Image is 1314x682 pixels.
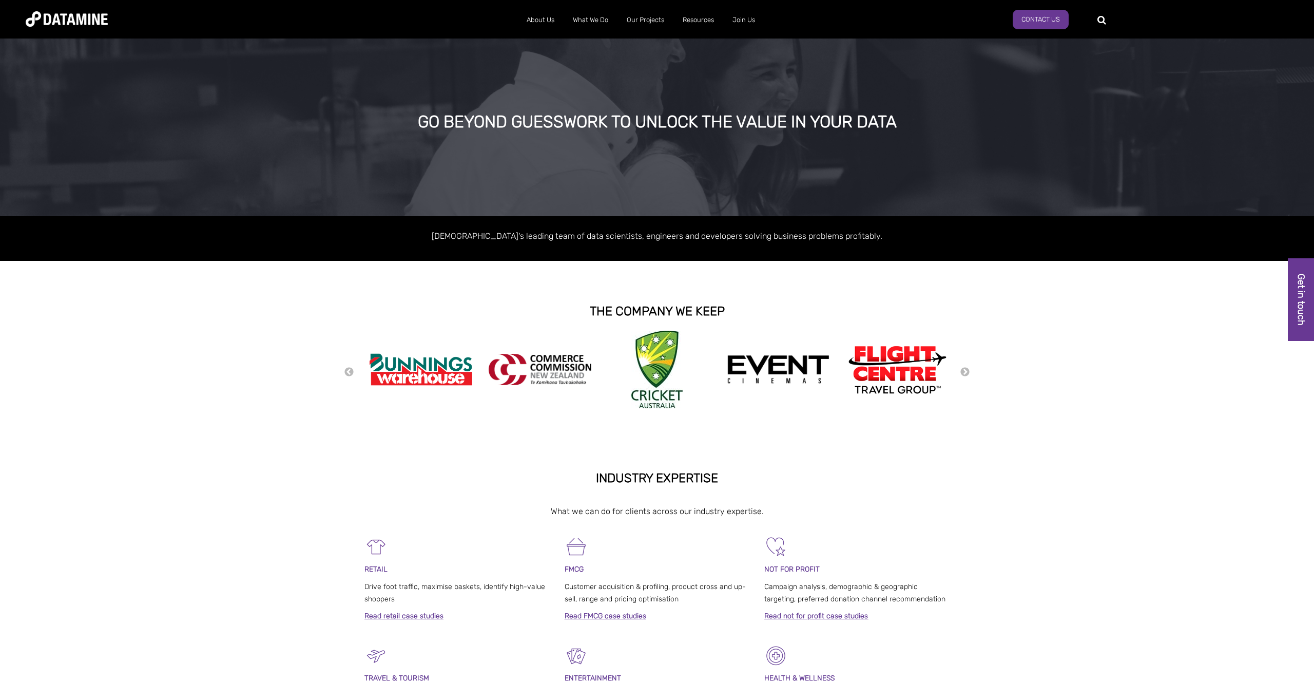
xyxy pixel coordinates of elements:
div: GO BEYOND GUESSWORK TO UNLOCK THE VALUE IN YOUR DATA [145,113,1170,131]
img: Retail-1 [364,535,388,558]
span: What we can do for clients across our industry expertise. [551,506,764,516]
a: Contact Us [1013,10,1069,29]
a: What We Do [564,7,617,33]
button: Previous [344,367,354,378]
span: Campaign analysis, demographic & geographic targeting, preferred donation channel recommendation [764,582,945,603]
a: About Us [517,7,564,33]
img: Datamine [26,11,108,27]
button: Next [960,367,970,378]
img: Bunnings Warehouse [370,350,472,389]
span: RETAIL [364,565,388,574]
strong: INDUSTRY EXPERTISE [596,471,718,485]
span: NOT FOR PROFIT [764,565,820,574]
span: Customer acquisition & profiling, product cross and up-sell, range and pricing optimisation [565,582,746,603]
a: Read FMCG case studies [565,612,646,620]
a: Join Us [723,7,764,33]
img: Entertainment [565,644,588,667]
img: Flight Centre [846,343,949,396]
span: Drive foot traffic, maximise baskets, identify high-value shoppers [364,582,545,603]
img: event cinemas [727,355,829,385]
img: Healthcare [764,644,787,667]
span: FMCG [565,565,584,574]
img: commercecommission [489,354,591,385]
img: Not For Profit [764,535,787,558]
a: Read not for profit case studies [764,612,868,620]
a: Get in touch [1288,258,1314,341]
a: Our Projects [617,7,673,33]
img: FMCG [565,535,588,558]
a: Read retail case studies [364,612,443,620]
img: Travel & Tourism [364,644,388,667]
p: [DEMOGRAPHIC_DATA]'s leading team of data scientists, engineers and developers solving business p... [364,229,950,243]
img: Cricket Australia [631,331,683,408]
a: Resources [673,7,723,33]
strong: THE COMPANY WE KEEP [590,304,725,318]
